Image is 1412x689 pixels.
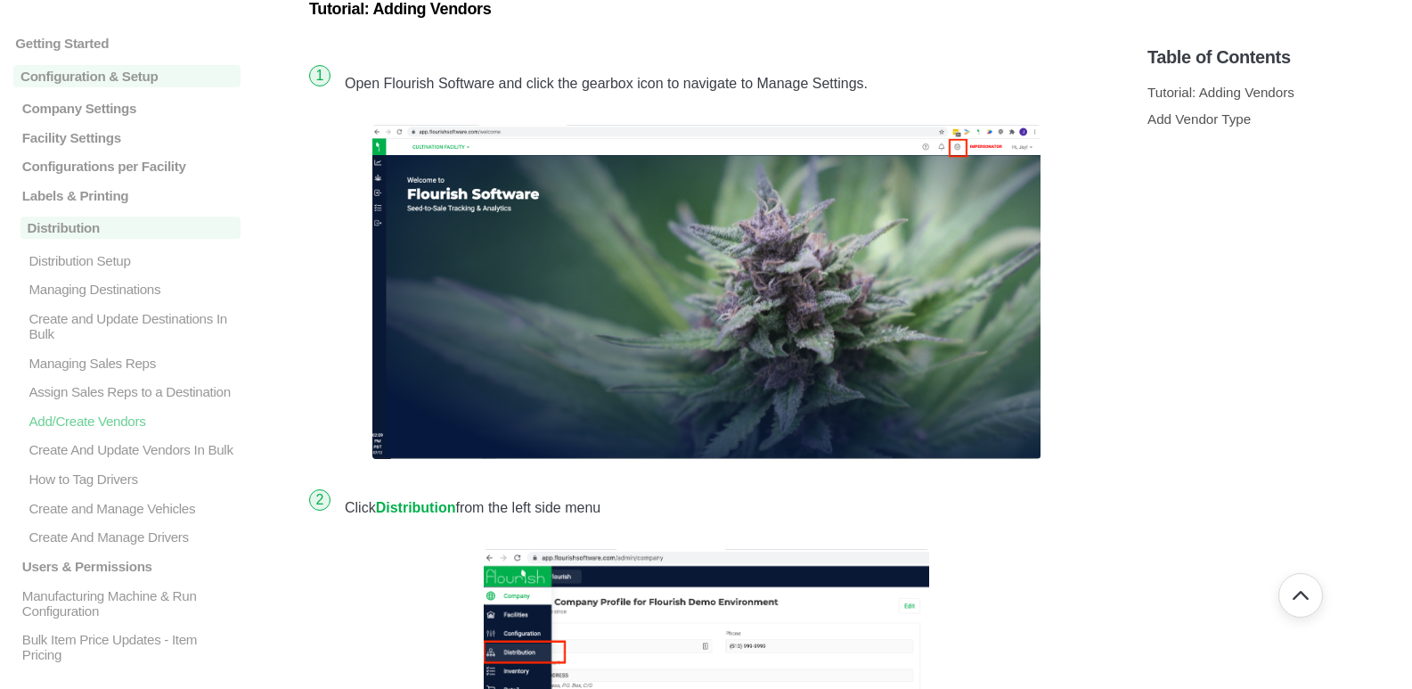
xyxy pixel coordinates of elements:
[27,501,241,516] p: Create and Manage Vehicles
[20,188,241,203] p: Labels & Printing
[13,472,241,487] a: How to Tag Drivers
[1147,85,1294,100] a: Tutorial: Adding Vendors
[27,529,241,545] p: Create And Manage Drivers
[13,188,241,203] a: Labels & Printing
[13,588,241,619] a: Manufacturing Machine & Run Configuration
[13,442,241,457] a: Create And Update Vendors In Bulk
[27,442,241,457] p: Create And Update Vendors In Bulk
[27,472,241,487] p: How to Tag Drivers
[27,384,241,399] p: Assign Sales Reps to a Destination
[13,217,241,240] a: Distribution
[20,632,241,662] p: Bulk Item Price Updates - Item Pricing
[13,130,241,145] a: Facility Settings
[13,65,241,87] a: Configuration & Setup
[13,632,241,662] a: Bulk Item Price Updates - Item Pricing
[376,500,456,515] strong: Distribution
[1147,111,1251,127] a: Add Vendor Type
[20,217,241,240] p: Distribution
[1278,573,1323,618] button: Go back to top of document
[27,414,241,429] p: Add/Create Vendors
[13,282,241,297] a: Managing Destinations
[345,73,868,94] span: Open Flourish Software and click the gearbox icon to navigate to Manage Settings.
[13,36,241,51] a: Getting Started
[20,588,241,619] p: Manufacturing Machine & Run Configuration
[13,159,241,174] a: Configurations per Facility
[13,356,241,371] a: Managing Sales Reps
[13,384,241,399] a: Assign Sales Reps to a Destination
[27,282,241,297] p: Managing Destinations
[20,559,241,574] p: Users & Permissions
[13,253,241,268] a: Distribution Setup
[1147,18,1399,662] section: Table of Contents
[13,501,241,516] a: Create and Manage Vehicles
[13,559,241,574] a: Users & Permissions
[372,125,1041,459] img: screen-shot-2021-07-12-at-2-09-39-pm.png
[20,130,241,145] p: Facility Settings
[13,101,241,116] a: Company Settings
[27,253,241,268] p: Distribution Setup
[13,414,241,429] a: Add/Create Vendors
[20,159,241,174] p: Configurations per Facility
[27,356,241,371] p: Managing Sales Reps
[27,311,241,341] p: Create and Update Destinations In Bulk
[13,311,241,341] a: Create and Update Destinations In Bulk
[13,529,241,545] a: Create And Manage Drivers
[1147,47,1399,68] h5: Table of Contents
[20,101,241,116] p: Company Settings
[345,497,600,518] span: Click from the left side menu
